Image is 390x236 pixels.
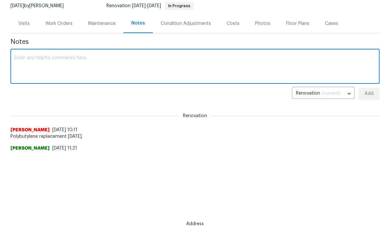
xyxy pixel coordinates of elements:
div: Maintenance [88,20,116,27]
div: by [PERSON_NAME] [10,2,72,10]
div: Floor Plans [286,20,309,27]
div: Condition Adjustments [161,20,211,27]
span: [PERSON_NAME] [10,145,50,152]
div: Work Orders [45,20,73,27]
span: Renovation [179,113,211,119]
div: Notes [131,20,145,27]
span: [DATE] [10,4,24,8]
div: Costs [227,20,239,27]
span: [PERSON_NAME] [10,127,50,133]
span: [DATE] [132,4,146,8]
div: Renovation (current) [292,86,355,102]
span: [DATE] 10:11 [52,128,77,132]
span: [DATE] [147,4,161,8]
span: [DATE] 11:21 [52,146,77,151]
span: Polybutylene replacement [DATE]. [10,133,380,140]
div: Visits [18,20,30,27]
span: Notes [10,39,380,45]
span: - [132,4,161,8]
span: In Progress [166,4,193,8]
div: Photos [255,20,270,27]
span: (current) [321,91,340,96]
div: Cases [325,20,338,27]
span: Renovation [106,4,194,8]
